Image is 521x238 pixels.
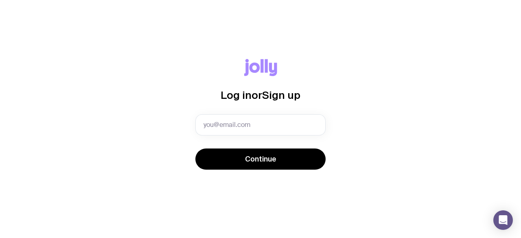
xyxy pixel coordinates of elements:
div: Open Intercom Messenger [493,210,513,230]
span: Sign up [262,89,300,101]
span: or [252,89,262,101]
input: you@email.com [195,114,326,135]
span: Log in [221,89,252,101]
button: Continue [195,148,326,170]
span: Continue [245,154,276,164]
